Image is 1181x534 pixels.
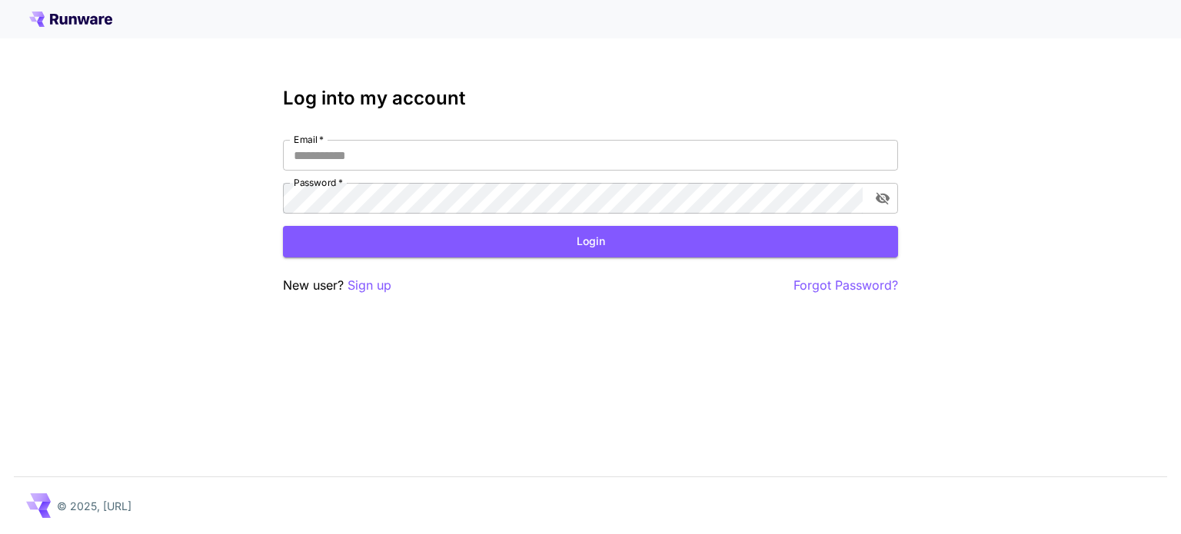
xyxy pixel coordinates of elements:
[57,498,131,514] p: © 2025, [URL]
[294,176,343,189] label: Password
[283,88,898,109] h3: Log into my account
[348,276,391,295] button: Sign up
[283,276,391,295] p: New user?
[294,133,324,146] label: Email
[283,226,898,257] button: Login
[793,276,898,295] button: Forgot Password?
[869,184,897,212] button: toggle password visibility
